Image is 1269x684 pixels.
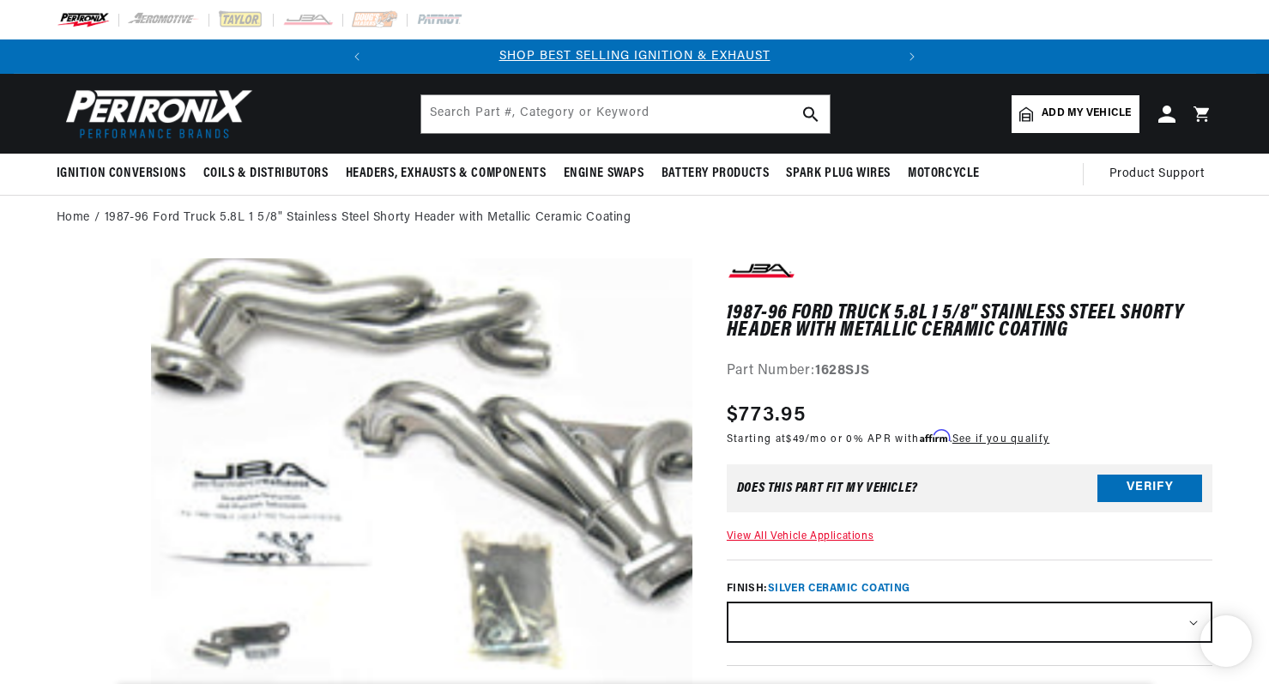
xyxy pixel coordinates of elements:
span: Silver Ceramic Coating [768,584,910,594]
span: $773.95 [727,400,806,431]
span: $49 [786,434,805,445]
div: Part Number: [727,360,1213,383]
p: Starting at /mo or 0% APR with . [727,431,1049,447]
span: Headers, Exhausts & Components [346,165,547,183]
a: See if you qualify - Learn more about Affirm Financing (opens in modal) [952,434,1049,445]
span: Ignition Conversions [57,165,186,183]
span: Engine Swaps [564,165,644,183]
h1: 1987-96 Ford Truck 5.8L 1 5/8" Stainless Steel Shorty Header with Metallic Ceramic Coating [727,305,1213,340]
summary: Product Support [1109,154,1213,195]
div: Does This part fit My vehicle? [737,481,918,495]
summary: Spark Plug Wires [777,154,899,194]
span: Spark Plug Wires [786,165,891,183]
label: Finish: [727,581,1213,596]
summary: Battery Products [653,154,778,194]
summary: Coils & Distributors [195,154,337,194]
summary: Ignition Conversions [57,154,195,194]
span: Battery Products [662,165,770,183]
a: SHOP BEST SELLING IGNITION & EXHAUST [499,50,770,63]
span: Add my vehicle [1042,106,1131,122]
img: Pertronix [57,84,254,143]
span: Motorcycle [908,165,980,183]
a: Add my vehicle [1012,95,1139,133]
button: search button [792,95,830,133]
summary: Headers, Exhausts & Components [337,154,555,194]
summary: Engine Swaps [555,154,653,194]
span: Product Support [1109,165,1205,184]
button: Translation missing: en.sections.announcements.previous_announcement [340,39,374,74]
a: Home [57,209,90,227]
summary: Motorcycle [899,154,988,194]
div: Announcement [374,47,895,66]
span: Affirm [920,430,950,443]
nav: breadcrumbs [57,209,1213,227]
input: Search Part #, Category or Keyword [421,95,830,133]
span: Coils & Distributors [203,165,329,183]
a: View All Vehicle Applications [727,531,873,542]
a: 1987-96 Ford Truck 5.8L 1 5/8" Stainless Steel Shorty Header with Metallic Ceramic Coating [105,209,631,227]
slideshow-component: Translation missing: en.sections.announcements.announcement_bar [14,39,1256,74]
button: Verify [1097,475,1202,502]
div: 1 of 2 [374,47,895,66]
button: Translation missing: en.sections.announcements.next_announcement [895,39,929,74]
strong: 1628SJS [815,364,869,378]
